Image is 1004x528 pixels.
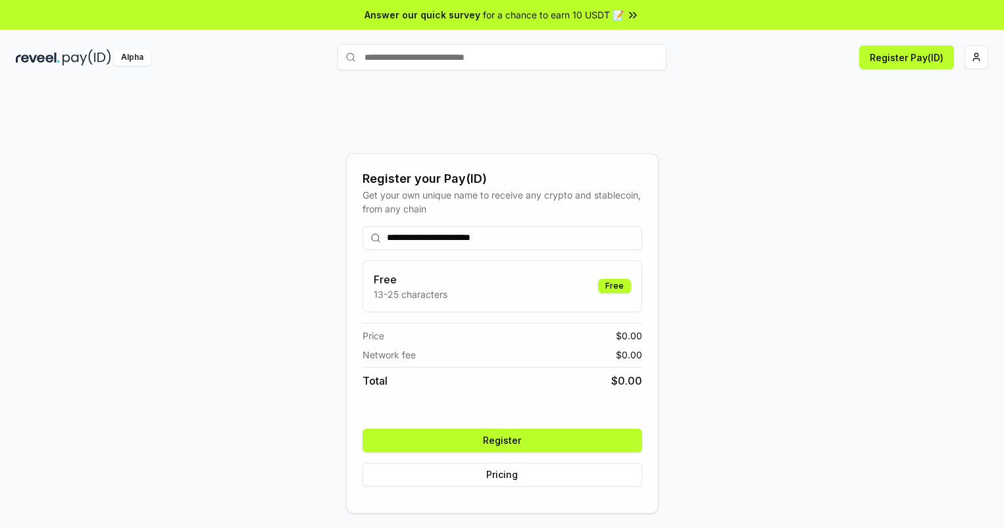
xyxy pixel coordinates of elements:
[114,49,151,66] div: Alpha
[363,188,642,216] div: Get your own unique name to receive any crypto and stablecoin, from any chain
[616,329,642,343] span: $ 0.00
[363,170,642,188] div: Register your Pay(ID)
[483,8,624,22] span: for a chance to earn 10 USDT 📝
[363,329,384,343] span: Price
[374,272,447,287] h3: Free
[859,45,954,69] button: Register Pay(ID)
[63,49,111,66] img: pay_id
[363,429,642,452] button: Register
[363,348,416,362] span: Network fee
[363,373,388,389] span: Total
[616,348,642,362] span: $ 0.00
[364,8,480,22] span: Answer our quick survey
[363,463,642,487] button: Pricing
[611,373,642,389] span: $ 0.00
[16,49,60,66] img: reveel_dark
[374,287,447,301] p: 13-25 characters
[598,279,631,293] div: Free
